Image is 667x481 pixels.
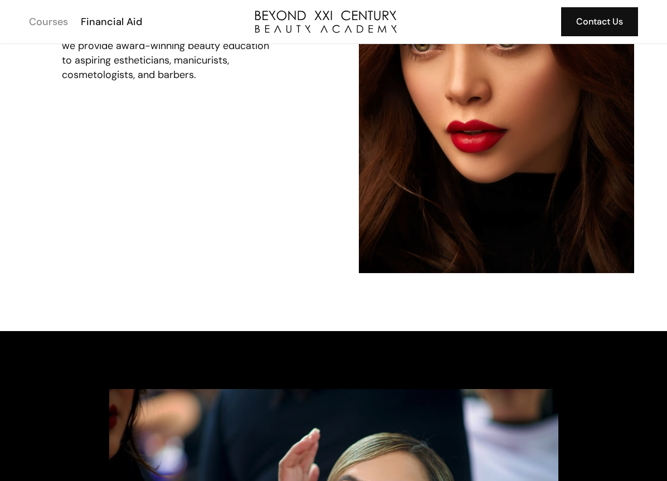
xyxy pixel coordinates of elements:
[29,14,68,29] div: Courses
[22,14,74,29] a: Courses
[576,14,623,29] div: Contact Us
[561,7,638,36] a: Contact Us
[255,11,397,33] img: beyond logo
[74,14,148,29] a: Financial Aid
[255,11,397,33] a: home
[81,14,142,29] div: Financial Aid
